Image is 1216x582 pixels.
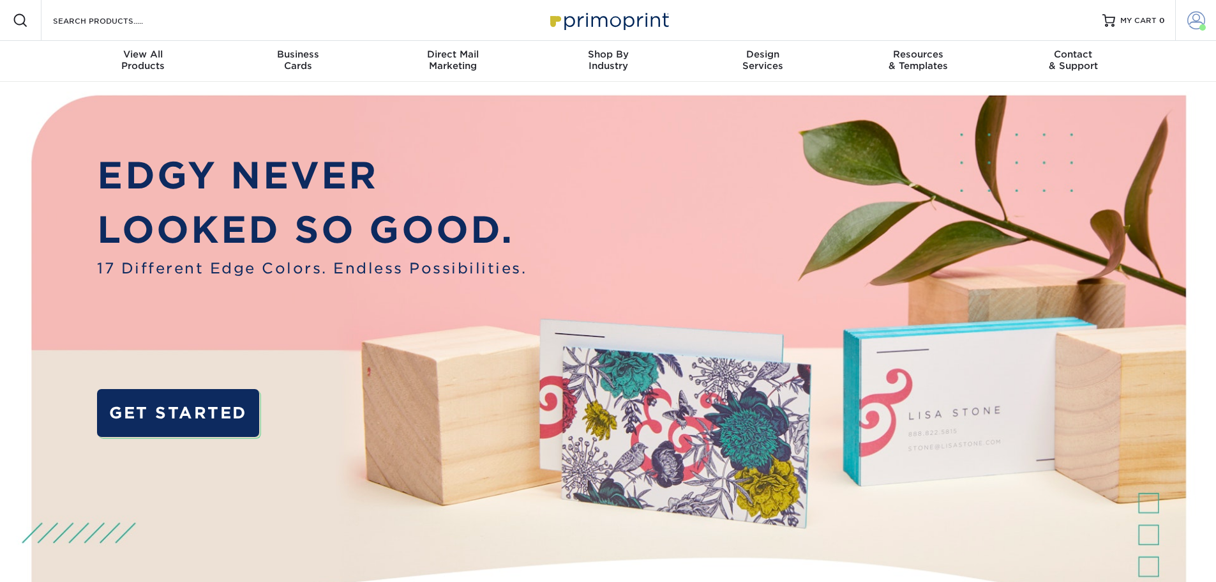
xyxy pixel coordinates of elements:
div: Marketing [375,49,530,72]
div: Cards [220,49,375,72]
div: Services [686,49,841,72]
div: Industry [530,49,686,72]
a: BusinessCards [220,41,375,82]
span: View All [66,49,221,60]
div: & Templates [841,49,996,72]
span: MY CART [1120,15,1157,26]
a: DesignServices [686,41,841,82]
div: Products [66,49,221,72]
a: GET STARTED [97,389,259,437]
span: 0 [1159,16,1165,25]
span: 17 Different Edge Colors. Endless Possibilities. [97,257,527,279]
span: Design [686,49,841,60]
span: Contact [996,49,1151,60]
input: SEARCH PRODUCTS..... [52,13,176,28]
a: Shop ByIndustry [530,41,686,82]
a: View AllProducts [66,41,221,82]
a: Contact& Support [996,41,1151,82]
p: EDGY NEVER [97,148,527,203]
a: Resources& Templates [841,41,996,82]
span: Shop By [530,49,686,60]
div: & Support [996,49,1151,72]
span: Direct Mail [375,49,530,60]
span: Resources [841,49,996,60]
p: LOOKED SO GOOD. [97,203,527,257]
a: Direct MailMarketing [375,41,530,82]
span: Business [220,49,375,60]
img: Primoprint [544,6,672,34]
